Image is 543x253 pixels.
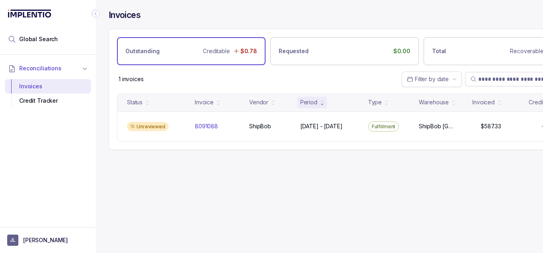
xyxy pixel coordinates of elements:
[240,47,257,55] p: $0.78
[300,98,317,106] div: Period
[23,236,68,244] p: [PERSON_NAME]
[419,122,454,130] p: ShipBob [GEOGRAPHIC_DATA][PERSON_NAME]
[11,94,85,108] div: Credit Tracker
[7,235,89,246] button: User initials[PERSON_NAME]
[11,79,85,94] div: Invoices
[407,75,449,83] search: Date Range Picker
[415,76,449,82] span: Filter by date
[368,98,382,106] div: Type
[300,122,343,130] p: [DATE] - [DATE]
[91,9,101,18] div: Collapse Icon
[19,35,58,43] span: Global Search
[249,122,271,130] p: ShipBob
[5,60,91,77] button: Reconciliations
[279,47,309,55] p: Requested
[432,47,446,55] p: Total
[19,64,61,72] span: Reconciliations
[402,72,462,87] button: Date Range Picker
[125,47,159,55] p: Outstanding
[119,75,144,83] div: Remaining page entries
[7,235,18,246] span: User initials
[203,47,230,55] p: Creditable
[127,98,143,106] div: Status
[419,98,449,106] div: Warehouse
[372,123,396,131] p: Fulfillment
[5,78,91,110] div: Reconciliations
[393,47,410,55] p: $0.00
[119,75,144,83] p: 1 invoices
[195,122,218,130] p: 8091088
[472,98,495,106] div: Invoiced
[195,98,214,106] div: Invoice
[481,122,501,130] p: $587.33
[249,98,268,106] div: Vendor
[127,122,168,131] div: Unreviewed
[109,10,141,21] h4: Invoices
